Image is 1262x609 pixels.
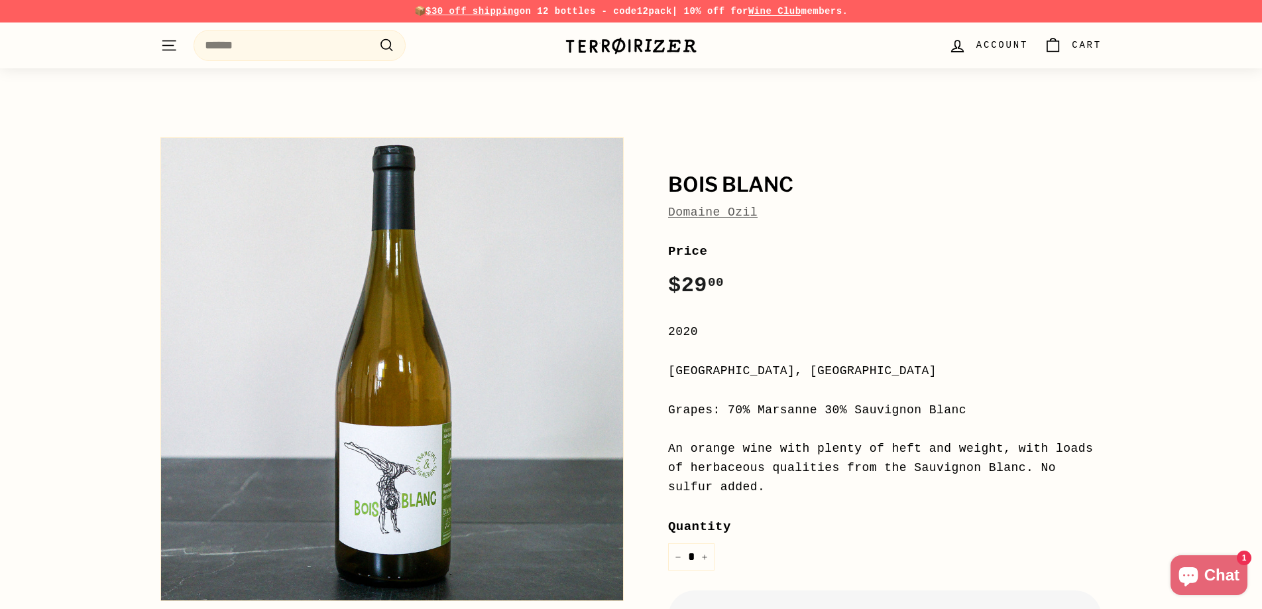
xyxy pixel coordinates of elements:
sup: 00 [708,275,724,290]
span: $30 off shipping [426,6,520,17]
button: Increase item quantity by one [695,543,715,571]
a: Domaine Ozil [668,206,758,219]
label: Price [668,241,1102,261]
a: Wine Club [748,6,801,17]
p: 📦 on 12 bottles - code | 10% off for members. [160,4,1102,19]
div: 2020 [668,322,1102,342]
h1: Bois Blanc [668,174,1102,196]
button: Reduce item quantity by one [668,543,688,571]
label: Quantity [668,517,1102,537]
span: Cart [1072,38,1102,52]
span: $29 [668,273,724,298]
inbox-online-store-chat: Shopify online store chat [1167,555,1251,598]
div: [GEOGRAPHIC_DATA], [GEOGRAPHIC_DATA] [668,362,1102,381]
strong: 12pack [637,6,672,17]
a: Cart [1036,26,1110,65]
input: quantity [668,543,715,571]
div: An orange wine with plenty of heft and weight, with loads of herbaceous qualities from the Sauvig... [668,439,1102,496]
div: Grapes: 70% Marsanne 30% Sauvignon Blanc [668,401,1102,420]
img: Bois Blanc [161,138,623,600]
span: Account [976,38,1028,52]
a: Account [941,26,1036,65]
